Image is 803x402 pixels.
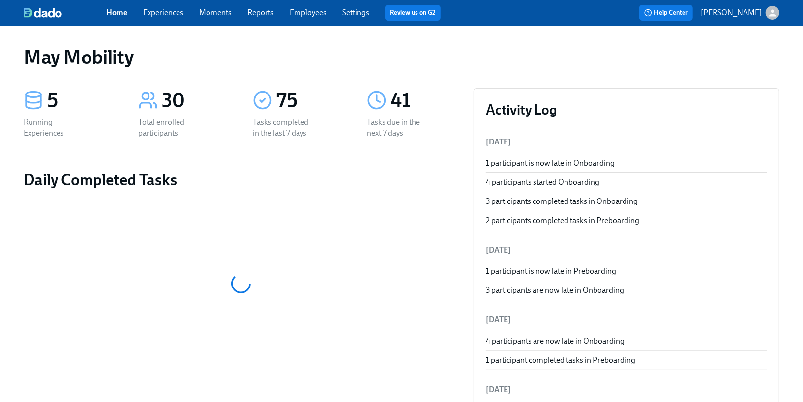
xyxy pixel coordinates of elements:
div: 3 participants are now late in Onboarding [486,285,767,296]
div: 1 participant completed tasks in Preboarding [486,355,767,366]
h3: Activity Log [486,101,767,118]
a: dado [24,8,106,18]
span: [DATE] [486,137,511,146]
h1: May Mobility [24,45,133,69]
a: Experiences [143,8,183,17]
div: Tasks completed in the last 7 days [253,117,316,139]
a: Reports [247,8,274,17]
li: [DATE] [486,378,767,402]
div: Total enrolled participants [138,117,201,139]
a: Home [106,8,127,17]
span: Help Center [644,8,688,18]
p: [PERSON_NAME] [701,7,762,18]
div: 75 [276,88,344,113]
li: [DATE] [486,238,767,262]
a: Moments [199,8,232,17]
a: Employees [290,8,327,17]
button: [PERSON_NAME] [701,6,779,20]
div: 1 participant is now late in Preboarding [486,266,767,277]
div: 3 participants completed tasks in Onboarding [486,196,767,207]
div: 2 participants completed tasks in Preboarding [486,215,767,226]
div: Running Experiences [24,117,87,139]
a: Settings [342,8,369,17]
div: 41 [390,88,458,113]
div: 4 participants are now late in Onboarding [486,336,767,346]
li: [DATE] [486,308,767,332]
div: Tasks due in the next 7 days [367,117,430,139]
div: 30 [162,88,229,113]
h2: Daily Completed Tasks [24,170,458,190]
button: Review us on G2 [385,5,441,21]
div: 4 participants started Onboarding [486,177,767,188]
div: 5 [47,88,115,113]
a: Review us on G2 [390,8,436,18]
button: Help Center [639,5,693,21]
img: dado [24,8,62,18]
div: 1 participant is now late in Onboarding [486,158,767,169]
